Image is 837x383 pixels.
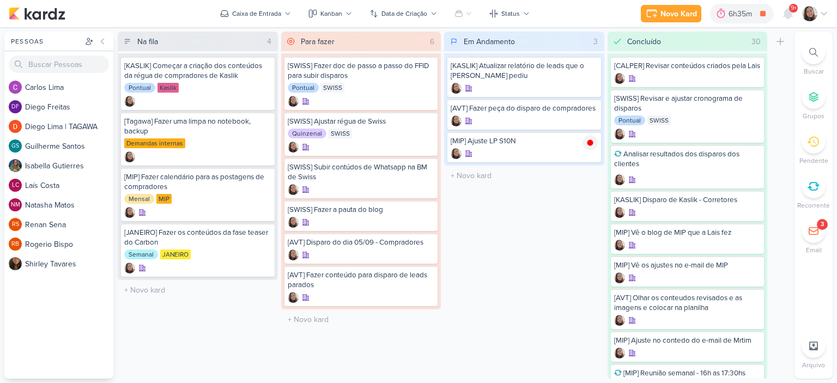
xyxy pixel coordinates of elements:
div: S h i r l e y T a v a r e s [25,258,113,270]
img: Isabella Gutierres [9,159,22,172]
img: Shirley Tavares [9,257,22,270]
p: Buscar [804,66,824,76]
div: Criador(a): Sharlene Khoury [288,250,299,260]
div: [KASLIK] Atualizar relatório de leads que o Otávio pediu [451,61,598,81]
div: Mensal [124,194,154,204]
img: Sharlene Khoury [802,6,817,21]
img: Sharlene Khoury [124,207,135,218]
div: Pontual [614,115,645,125]
div: Demandas internas [124,138,185,148]
div: [CALPER] Revisar conteúdos criados pela Lais [614,61,761,71]
div: Criador(a): Sharlene Khoury [124,151,135,162]
img: Sharlene Khoury [614,174,625,185]
div: 6 [426,36,439,47]
div: N a t a s h a M a t o s [25,199,113,211]
p: Email [806,245,822,255]
div: [SWISS] Subir contúdos de Whatsapp na BM de Swiss [288,162,435,182]
p: Pendente [799,156,828,166]
img: Carlos Lima [9,81,22,94]
div: R e n a n S e n a [25,219,113,230]
div: 3 [821,220,824,229]
p: DF [11,104,19,110]
div: Criador(a): Sharlene Khoury [451,83,462,94]
div: Kaslik [157,83,179,93]
div: Criador(a): Sharlene Khoury [614,174,625,185]
div: MIP [156,194,172,204]
img: Sharlene Khoury [614,272,625,283]
img: Sharlene Khoury [124,151,135,162]
div: Guilherme Santos [9,139,22,153]
div: D i e g o F r e i t a s [25,101,113,113]
div: Criador(a): Sharlene Khoury [614,240,625,251]
div: Renan Sena [9,218,22,231]
div: SWISS [329,129,352,138]
div: L a í s C o s t a [25,180,113,191]
img: Sharlene Khoury [288,142,299,153]
div: 3 [589,36,602,47]
div: [AVT] Fazer peça do disparo de compradores [451,104,598,113]
img: Diego Lima | TAGAWA [9,120,22,133]
img: Sharlene Khoury [614,207,625,218]
div: Criador(a): Sharlene Khoury [614,73,625,84]
li: Ctrl + F [794,40,833,76]
div: Diego Freitas [9,100,22,113]
img: Sharlene Khoury [614,73,625,84]
div: Novo Kard [660,8,697,20]
img: Sharlene Khoury [451,115,462,126]
div: Natasha Matos [9,198,22,211]
input: Buscar Pessoas [9,56,109,73]
div: [MIP] Vê o blog de MIP que a Lais fez [614,228,761,238]
div: [MIP] Ajuste LP S10N [451,136,598,146]
div: SWISS [647,115,671,125]
div: R o g e r i o B i s p o [25,239,113,250]
div: Pontual [288,83,319,93]
button: Novo Kard [641,5,701,22]
img: Sharlene Khoury [614,348,625,358]
input: + Novo kard [446,168,602,184]
img: Sharlene Khoury [124,96,135,107]
div: 6h35m [729,8,755,20]
div: D i e g o L i m a | T A G A W A [25,121,113,132]
div: [MIP] Ajuste no contedo do e-mail de Mrtim [614,336,761,345]
div: Criador(a): Sharlene Khoury [124,207,135,218]
div: Quinzenal [288,129,326,138]
div: [SWISS] Revisar e ajustar cronograma de disparos [614,94,761,113]
input: + Novo kard [283,312,439,327]
div: Criador(a): Sharlene Khoury [451,148,462,159]
img: Sharlene Khoury [124,263,135,273]
div: C a r l o s L i m a [25,82,113,93]
img: Sharlene Khoury [288,250,299,260]
div: Criador(a): Sharlene Khoury [288,142,299,153]
div: [KASLIK] Disparo de Kaslik - Corretores [614,195,761,205]
div: Criador(a): Sharlene Khoury [451,115,462,126]
div: Criador(a): Sharlene Khoury [614,272,625,283]
input: + Novo kard [120,282,276,298]
div: [SWISS] Fazer a pauta do blog [288,205,435,215]
p: Recorrente [797,200,830,210]
img: Sharlene Khoury [288,292,299,303]
div: Pontual [124,83,155,93]
img: Sharlene Khoury [451,83,462,94]
div: Criador(a): Sharlene Khoury [124,263,135,273]
div: Criador(a): Sharlene Khoury [288,96,299,107]
div: [Tagawa] Fazer uma limpa no notebook, backup [124,117,271,136]
div: G u i l h e r m e S a n t o s [25,141,113,152]
div: I s a b e l l a G u t i e r r e s [25,160,113,172]
img: Sharlene Khoury [614,240,625,251]
div: [MIP] Vê os ajustes no e-mail de MIP [614,260,761,270]
p: RB [11,241,19,247]
div: Criador(a): Sharlene Khoury [614,315,625,326]
div: 4 [263,36,276,47]
img: tracking [583,135,598,150]
span: 9+ [791,4,797,13]
div: Criador(a): Sharlene Khoury [288,217,299,228]
div: Criador(a): Sharlene Khoury [614,129,625,139]
div: Criador(a): Sharlene Khoury [614,348,625,358]
p: LC [12,183,19,189]
p: Arquivo [802,360,825,370]
p: GS [11,143,19,149]
div: [JANEIRO] Fazer os conteúdos da fase teaser do Carbon [124,228,271,247]
p: Grupos [803,111,824,121]
p: NM [11,202,20,208]
img: Sharlene Khoury [614,129,625,139]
